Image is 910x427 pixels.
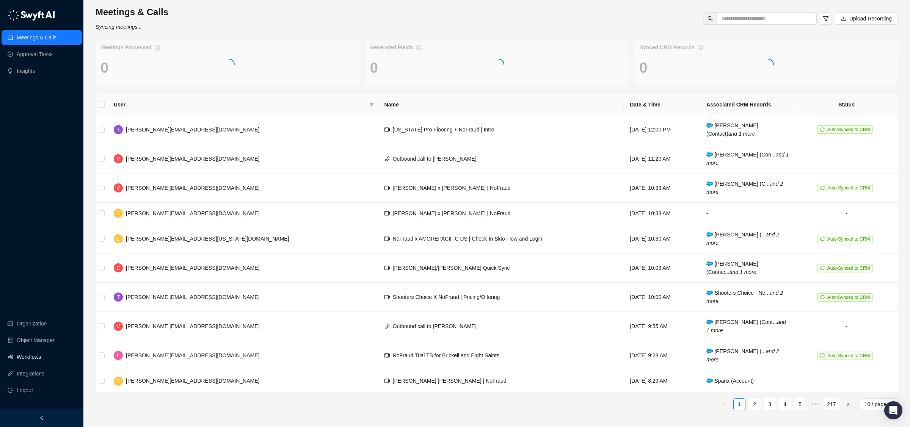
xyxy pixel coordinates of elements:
[384,378,390,383] span: video-camera
[706,231,779,246] span: [PERSON_NAME] (...
[706,348,779,363] span: [PERSON_NAME] (...
[827,266,870,271] span: Auto-Synced to CRM
[17,63,35,78] a: Insights
[126,236,289,242] span: [PERSON_NAME][EMAIL_ADDRESS][US_STATE][DOMAIN_NAME]
[17,349,41,364] a: Workflows
[393,185,511,191] span: [PERSON_NAME] x [PERSON_NAME] | NoFraud
[126,210,259,216] span: [PERSON_NAME][EMAIL_ADDRESS][DOMAIN_NAME]
[8,388,13,393] span: logout
[117,125,120,134] span: T
[624,174,700,203] td: [DATE] 10:33 AM
[825,399,838,410] a: 217
[116,209,120,217] span: A
[820,186,825,190] span: sync
[384,211,390,216] span: video-camera
[795,144,898,174] td: -
[728,131,755,137] i: and 1 more
[762,58,774,71] span: loading
[126,185,259,191] span: [PERSON_NAME][EMAIL_ADDRESS][DOMAIN_NAME]
[96,6,168,18] h3: Meetings & Calls
[809,398,821,410] span: •••
[824,398,838,410] li: 217
[624,115,700,144] td: [DATE] 12:00 PM
[624,203,700,224] td: [DATE] 10:33 AM
[849,14,892,23] span: Upload Recording
[393,127,494,133] span: [US_STATE] Pro Flooring + NoFraud | Intro
[820,295,825,299] span: sync
[700,94,795,115] th: Associated CRM Records
[384,324,390,329] span: phone
[722,402,726,407] span: left
[492,58,505,71] span: loading
[17,30,56,45] a: Meetings & Calls
[706,290,783,304] span: Shooters Choice - Ne...
[764,398,776,410] li: 3
[748,398,761,410] li: 2
[17,316,47,331] a: Organization
[624,94,700,115] th: Date & Time
[126,265,259,271] span: [PERSON_NAME][EMAIL_ADDRESS][DOMAIN_NAME]
[384,353,390,358] span: video-camera
[384,265,390,271] span: video-camera
[624,370,700,392] td: [DATE] 8:29 AM
[718,398,730,410] li: Previous Page
[126,323,259,329] span: [PERSON_NAME][EMAIL_ADDRESS][DOMAIN_NAME]
[700,203,795,224] td: -
[393,156,477,162] span: Outbound call to [PERSON_NAME]
[378,94,624,115] th: Name
[624,144,700,174] td: [DATE] 11:20 AM
[706,319,786,333] span: [PERSON_NAME] (Cont...
[823,16,829,22] span: filter
[794,399,806,410] a: 5
[706,152,789,166] i: and 1 more
[827,353,870,358] span: Auto-Synced to CRM
[384,156,390,161] span: phone
[779,398,791,410] li: 4
[827,295,870,300] span: Auto-Synced to CRM
[223,58,235,71] span: loading
[835,13,898,25] button: Upload Recording
[706,181,783,195] span: [PERSON_NAME] (C...
[17,47,53,62] a: Approval Tasks
[39,415,44,421] span: left
[384,185,390,191] span: video-camera
[718,398,730,410] button: left
[860,398,898,410] div: Page Size
[708,16,713,21] span: search
[820,353,825,358] span: sync
[706,348,779,363] i: and 2 more
[117,351,120,360] span: L
[393,378,507,384] span: [PERSON_NAME] [PERSON_NAME] | NoFraud
[706,231,779,246] i: and 2 more
[117,235,120,243] span: L
[809,398,821,410] li: Next 5 Pages
[734,399,745,410] a: 1
[842,398,854,410] li: Next Page
[795,203,898,224] td: -
[368,99,375,110] span: filter
[126,378,259,384] span: [PERSON_NAME][EMAIL_ADDRESS][DOMAIN_NAME]
[126,127,259,133] span: [PERSON_NAME][EMAIL_ADDRESS][DOMAIN_NAME]
[384,236,390,241] span: video-camera
[384,127,390,132] span: video-camera
[795,312,898,341] td: -
[624,253,700,283] td: [DATE] 10:03 AM
[393,323,477,329] span: Outbound call to [PERSON_NAME]
[369,102,374,107] span: filter
[827,127,870,132] span: Auto-Synced to CRM
[114,100,366,109] span: User
[827,236,870,242] span: Auto-Synced to CRM
[96,24,142,30] i: Syncing meetings...
[706,181,783,195] i: and 2 more
[795,370,898,392] td: -
[827,185,870,191] span: Auto-Synced to CRM
[820,127,825,132] span: sync
[884,401,902,419] div: Open Intercom Messenger
[706,152,789,166] span: [PERSON_NAME] (Con...
[706,319,786,333] i: and 1 more
[624,283,700,312] td: [DATE] 10:00 AM
[393,294,500,300] span: Shooters Choice X NoFraud | Pricing/Offering
[8,9,55,21] img: logo-05li4sbe.png
[384,294,390,300] span: video-camera
[624,224,700,253] td: [DATE] 10:30 AM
